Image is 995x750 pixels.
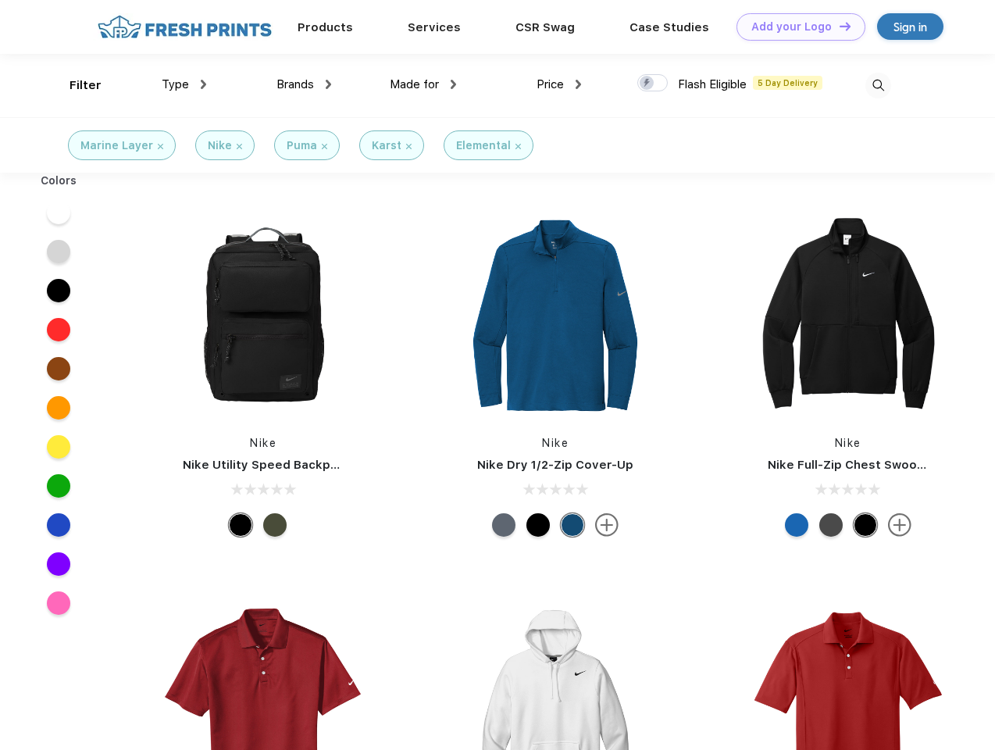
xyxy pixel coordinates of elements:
[526,513,550,537] div: Black
[162,77,189,91] span: Type
[840,22,851,30] img: DT
[276,77,314,91] span: Brands
[80,137,153,154] div: Marine Layer
[576,80,581,89] img: dropdown.png
[408,20,461,34] a: Services
[561,513,584,537] div: Gym Blue
[835,437,861,449] a: Nike
[753,76,822,90] span: 5 Day Delivery
[515,144,521,149] img: filter_cancel.svg
[515,20,575,34] a: CSR Swag
[819,513,843,537] div: Anthracite
[326,80,331,89] img: dropdown.png
[237,144,242,149] img: filter_cancel.svg
[390,77,439,91] span: Made for
[893,18,927,36] div: Sign in
[406,144,412,149] img: filter_cancel.svg
[854,513,877,537] div: Black
[208,137,232,154] div: Nike
[595,513,619,537] img: more.svg
[158,144,163,149] img: filter_cancel.svg
[456,137,511,154] div: Elemental
[298,20,353,34] a: Products
[287,137,317,154] div: Puma
[183,458,351,472] a: Nike Utility Speed Backpack
[263,513,287,537] div: Cargo Khaki
[201,80,206,89] img: dropdown.png
[678,77,747,91] span: Flash Eligible
[229,513,252,537] div: Black
[451,80,456,89] img: dropdown.png
[477,458,633,472] a: Nike Dry 1/2-Zip Cover-Up
[744,212,952,420] img: func=resize&h=266
[888,513,911,537] img: more.svg
[159,212,367,420] img: func=resize&h=266
[451,212,659,420] img: func=resize&h=266
[877,13,943,40] a: Sign in
[70,77,102,95] div: Filter
[492,513,515,537] div: Navy Heather
[865,73,891,98] img: desktop_search.svg
[250,437,276,449] a: Nike
[537,77,564,91] span: Price
[372,137,401,154] div: Karst
[29,173,89,189] div: Colors
[768,458,975,472] a: Nike Full-Zip Chest Swoosh Jacket
[785,513,808,537] div: Royal
[322,144,327,149] img: filter_cancel.svg
[751,20,832,34] div: Add your Logo
[93,13,276,41] img: fo%20logo%202.webp
[542,437,569,449] a: Nike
